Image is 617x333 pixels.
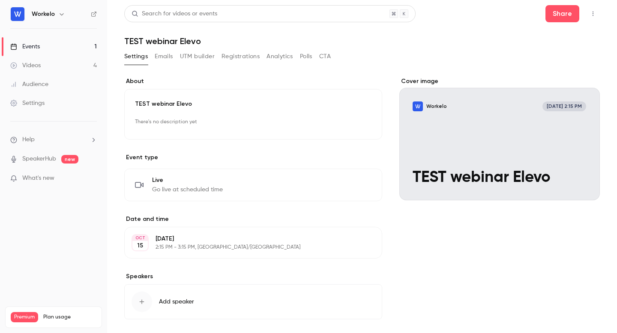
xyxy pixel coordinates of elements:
[10,135,97,144] li: help-dropdown-opener
[319,50,331,63] button: CTA
[22,174,54,183] span: What's new
[61,155,78,164] span: new
[124,272,382,281] label: Speakers
[152,185,223,194] span: Go live at scheduled time
[156,235,337,243] p: [DATE]
[222,50,260,63] button: Registrations
[180,50,215,63] button: UTM builder
[11,7,24,21] img: Workelo
[132,235,148,241] div: OCT
[43,314,96,321] span: Plan usage
[135,100,371,108] p: TEST webinar Elevo
[22,135,35,144] span: Help
[152,176,223,184] span: Live
[156,244,337,251] p: 2:15 PM - 3:15 PM, [GEOGRAPHIC_DATA]/[GEOGRAPHIC_DATA]
[124,215,382,223] label: Date and time
[300,50,312,63] button: Polls
[267,50,293,63] button: Analytics
[124,153,382,162] p: Event type
[132,9,217,18] div: Search for videos or events
[32,10,55,18] h6: Workelo
[545,5,579,22] button: Share
[124,36,600,46] h1: TEST webinar Elevo
[124,50,148,63] button: Settings
[22,155,56,164] a: SpeakerHub
[124,77,382,86] label: About
[10,80,48,89] div: Audience
[399,77,600,200] section: Cover image
[10,61,41,70] div: Videos
[124,284,382,319] button: Add speaker
[399,77,600,86] label: Cover image
[10,99,45,107] div: Settings
[135,115,371,129] p: There's no description yet
[137,241,143,250] p: 15
[10,42,40,51] div: Events
[155,50,173,63] button: Emails
[159,297,194,306] span: Add speaker
[11,312,38,322] span: Premium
